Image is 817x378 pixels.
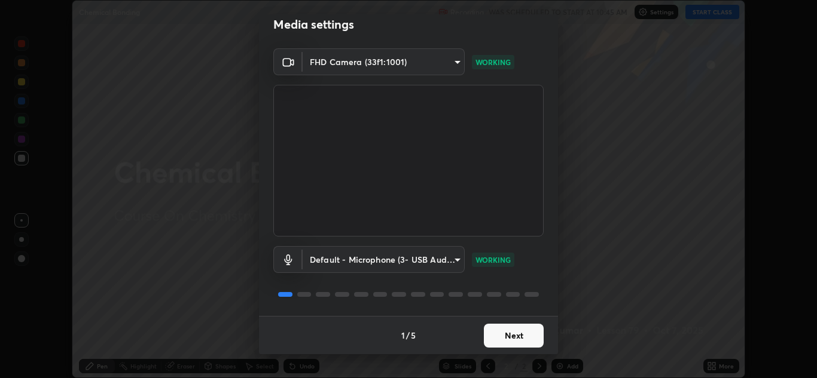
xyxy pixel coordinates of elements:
h4: / [406,329,410,342]
div: FHD Camera (33f1:1001) [303,48,465,75]
h4: 5 [411,329,416,342]
button: Next [484,324,544,348]
h2: Media settings [273,17,354,32]
p: WORKING [475,57,511,67]
p: WORKING [475,254,511,265]
div: FHD Camera (33f1:1001) [303,246,465,273]
h4: 1 [401,329,405,342]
